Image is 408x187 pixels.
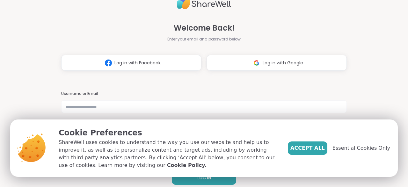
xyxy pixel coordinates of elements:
[263,60,303,66] span: Log in with Google
[207,55,347,71] button: Log in with Google
[197,175,211,181] span: LOG IN
[59,139,278,169] p: ShareWell uses cookies to understand the way you use our website and help us to improve it, as we...
[61,91,347,97] h3: Username or Email
[290,144,325,152] span: Accept All
[102,57,114,69] img: ShareWell Logomark
[174,22,235,34] span: Welcome Back!
[332,144,390,152] span: Essential Cookies Only
[288,141,327,155] button: Accept All
[114,60,161,66] span: Log in with Facebook
[167,162,207,169] a: Cookie Policy.
[172,171,236,185] button: LOG IN
[61,55,201,71] button: Log in with Facebook
[167,36,241,42] span: Enter your email and password below
[59,127,278,139] p: Cookie Preferences
[251,57,263,69] img: ShareWell Logomark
